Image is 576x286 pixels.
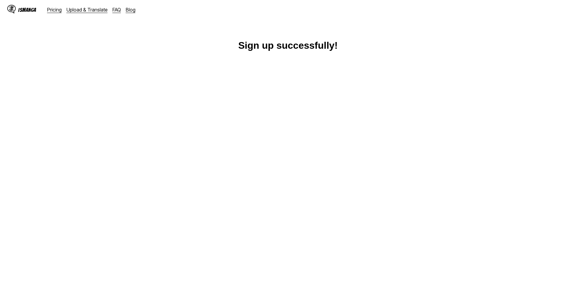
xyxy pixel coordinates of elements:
[47,7,62,13] a: Pricing
[238,40,338,51] h1: Sign up successfully!
[112,7,121,13] a: FAQ
[18,7,36,13] div: IsManga
[126,7,135,13] a: Blog
[7,5,47,15] a: IsManga LogoIsManga
[67,7,108,13] a: Upload & Translate
[7,5,16,13] img: IsManga Logo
